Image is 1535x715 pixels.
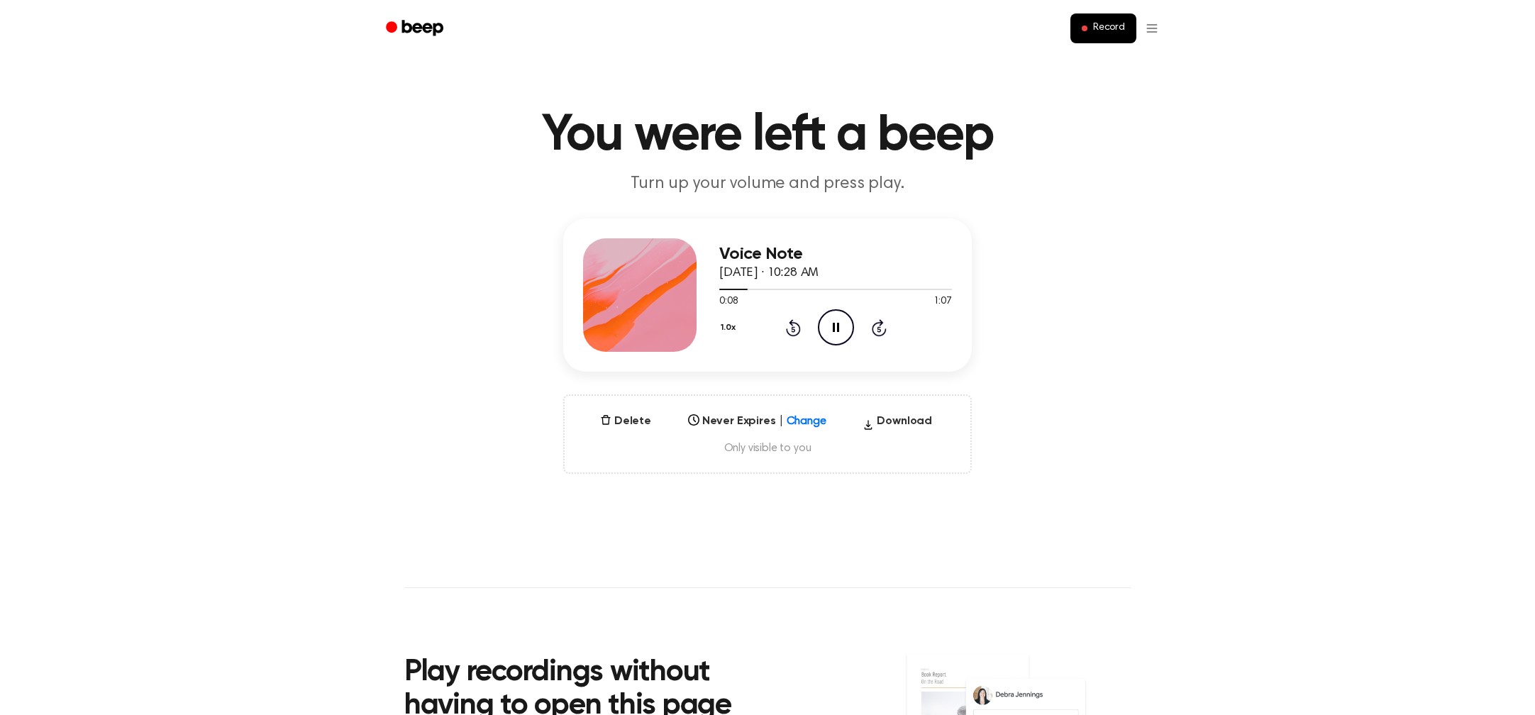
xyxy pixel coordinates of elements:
[404,110,1131,161] h1: You were left a beep
[719,316,741,340] button: 1.0x
[1093,22,1125,35] span: Record
[1145,14,1159,43] button: Open menu
[857,413,938,436] button: Download
[376,15,456,43] a: Beep
[495,172,1040,196] p: Turn up your volume and press play.
[719,294,738,309] span: 0:08
[582,441,953,455] span: Only visible to you
[719,267,819,279] span: [DATE] · 10:28 AM
[594,413,657,430] button: Delete
[1070,13,1136,43] button: Record
[719,245,952,264] h3: Voice Note
[933,294,952,309] span: 1:07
